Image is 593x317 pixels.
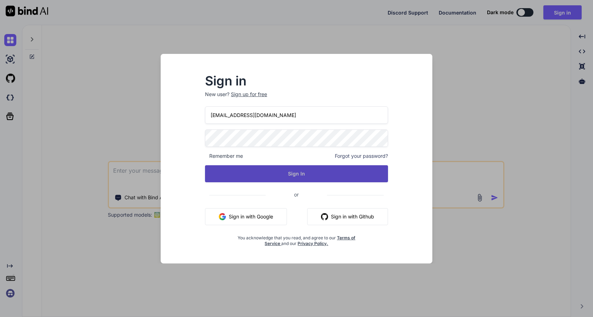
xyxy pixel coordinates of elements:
[205,165,388,182] button: Sign In
[321,213,328,220] img: github
[205,91,388,106] p: New user?
[205,208,287,225] button: Sign in with Google
[298,241,328,246] a: Privacy Policy.
[235,231,358,246] div: You acknowledge that you read, and agree to our and our
[335,152,388,160] span: Forgot your password?
[219,213,226,220] img: google
[266,186,327,203] span: or
[205,106,388,124] input: Login or Email
[307,208,388,225] button: Sign in with Github
[205,75,388,87] h2: Sign in
[265,235,355,246] a: Terms of Service
[231,91,267,98] div: Sign up for free
[205,152,243,160] span: Remember me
